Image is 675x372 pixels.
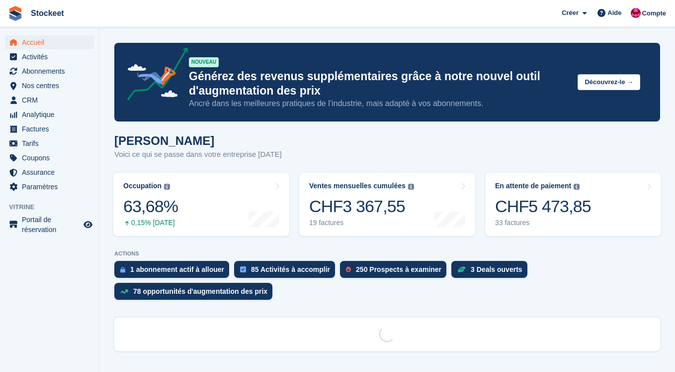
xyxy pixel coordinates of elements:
[5,180,94,194] a: menu
[234,261,340,283] a: 85 Activités à accomplir
[130,265,224,273] div: 1 abonnement actif à allouer
[22,165,82,179] span: Assurance
[133,287,267,295] div: 78 opportunités d'augmentation des prix
[120,266,125,273] img: active_subscription_to_allocate_icon-d502201f5373d7db506a760aba3b589e785aa758c864c3986d89f69b8ff3...
[5,151,94,165] a: menu
[495,196,591,217] div: CHF5 473,85
[123,219,178,227] div: 0,15% [DATE]
[114,149,282,160] p: Voici ce qui se passe dans votre entreprise [DATE]
[22,122,82,136] span: Factures
[251,265,330,273] div: 85 Activités à accomplir
[5,93,94,107] a: menu
[119,47,188,104] img: price-adjustments-announcement-icon-8257ccfd72463d97f412b2fc003d46551f7dbcb40ab6d574587a9cd5c0d94...
[5,136,94,150] a: menu
[607,8,621,18] span: Aide
[22,136,82,150] span: Tarifs
[114,250,660,257] p: ACTIONS
[8,6,23,21] img: stora-icon-8386f47178a22dfd0bd8f6a31ec36ba5ce8667c1dd55bd0f319d3a0aa187defe.svg
[340,261,451,283] a: 250 Prospects à examiner
[471,265,522,273] div: 3 Deals ouverts
[5,64,94,78] a: menu
[22,50,82,64] span: Activités
[495,182,571,190] div: En attente de paiement
[574,184,580,190] img: icon-info-grey-7440780725fd019a000dd9b08b2336e03edf1995a4989e88bcd33f0948082b44.svg
[22,215,82,235] span: Portail de réservation
[495,219,591,227] div: 33 factures
[309,219,414,227] div: 19 factures
[457,266,466,273] img: deal-1b604bf984904fb50ccaf53a9ad4b4a5d6e5aea283cecdc64d6e3604feb123c2.svg
[562,8,579,18] span: Créer
[27,5,68,21] a: Stockeet
[240,266,246,272] img: task-75834270c22a3079a89374b754ae025e5fb1db73e45f91037f5363f120a921f8.svg
[451,261,532,283] a: 3 Deals ouverts
[309,182,406,190] div: Ventes mensuelles cumulées
[578,74,640,91] button: Découvrez-le →
[82,219,94,231] a: Boutique d'aperçu
[22,108,82,122] span: Analytique
[5,122,94,136] a: menu
[123,182,162,190] div: Occupation
[5,108,94,122] a: menu
[113,173,289,236] a: Occupation 63,68% 0,15% [DATE]
[5,50,94,64] a: menu
[631,8,641,18] img: Valentin BURDET
[356,265,441,273] div: 250 Prospects à examiner
[120,289,128,294] img: price_increase_opportunities-93ffe204e8149a01c8c9dc8f82e8f89637d9d84a8eef4429ea346261dce0b2c0.svg
[114,283,277,305] a: 78 opportunités d'augmentation des prix
[5,35,94,49] a: menu
[114,134,282,147] h1: [PERSON_NAME]
[346,266,351,272] img: prospect-51fa495bee0391a8d652442698ab0144808aea92771e9ea1ae160a38d050c398.svg
[9,202,99,212] span: Vitrine
[22,64,82,78] span: Abonnements
[189,69,570,98] p: Générez des revenus supplémentaires grâce à notre nouvel outil d'augmentation des prix
[5,215,94,235] a: menu
[22,151,82,165] span: Coupons
[5,79,94,93] a: menu
[22,79,82,93] span: Nos centres
[189,98,570,109] p: Ancré dans les meilleures pratiques de l’industrie, mais adapté à vos abonnements.
[22,35,82,49] span: Accueil
[642,8,666,18] span: Compte
[309,196,414,217] div: CHF3 367,55
[485,173,661,236] a: En attente de paiement CHF5 473,85 33 factures
[22,93,82,107] span: CRM
[114,261,234,283] a: 1 abonnement actif à allouer
[164,184,170,190] img: icon-info-grey-7440780725fd019a000dd9b08b2336e03edf1995a4989e88bcd33f0948082b44.svg
[408,184,414,190] img: icon-info-grey-7440780725fd019a000dd9b08b2336e03edf1995a4989e88bcd33f0948082b44.svg
[5,165,94,179] a: menu
[22,180,82,194] span: Paramètres
[189,57,219,67] div: NOUVEAU
[123,196,178,217] div: 63,68%
[299,173,475,236] a: Ventes mensuelles cumulées CHF3 367,55 19 factures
